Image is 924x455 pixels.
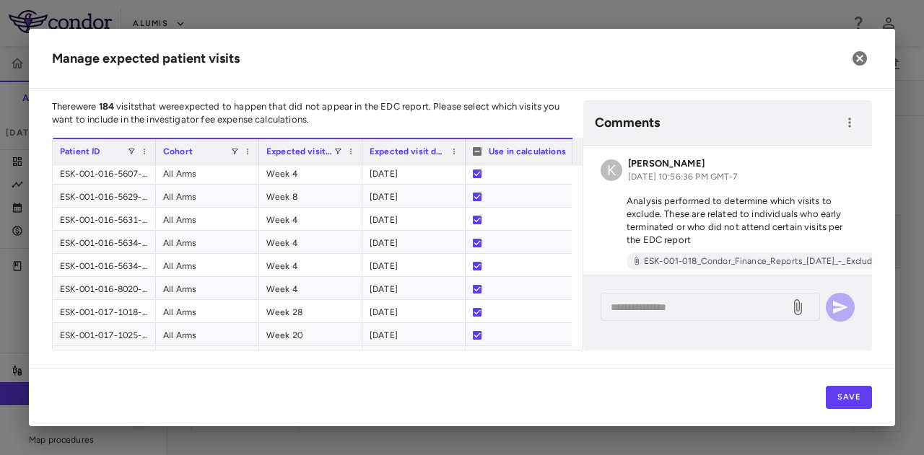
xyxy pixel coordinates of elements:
div: Week 4 [259,277,362,299]
p: There were visits that were expected to happen that did not appear in the EDC report. Please sele... [52,100,583,126]
h6: [PERSON_NAME] [628,157,738,170]
div: ESK-001-016-5631-007 [53,208,156,230]
div: All Arms [156,208,259,230]
div: Week 8 [259,185,362,207]
strong: 184 [99,101,114,112]
div: Week 28 [259,300,362,322]
div: ESK-001-016-5629-010 [53,185,156,207]
span: Expected visit name [266,146,334,156]
div: [DATE] [362,323,466,345]
h6: Manage expected patient visits [52,49,240,69]
div: All Arms [156,300,259,322]
div: All Arms [156,185,259,207]
span: Patient ID [60,146,100,156]
div: [DATE] [362,277,466,299]
div: Week 20 [259,323,362,345]
div: ESK-001-016-8020-001 [53,277,156,299]
div: All Arms [156,231,259,253]
div: [DATE] [362,346,466,368]
span: [DATE] 10:56:36 PM GMT-7 [628,172,738,182]
div: All Arms [156,346,259,368]
span: Expected visit date [370,146,445,156]
h6: Comments [595,113,839,133]
div: Week 12 [259,346,362,368]
div: ESK-001-017-1025-010 [53,323,156,345]
div: [DATE] [362,208,466,230]
div: [DATE] [362,162,466,184]
div: ESK-001-016-5634-010 [53,254,156,276]
div: All Arms [156,254,259,276]
div: ESK-001-016-5634-005 [53,231,156,253]
div: All Arms [156,162,259,184]
button: Save [826,386,872,409]
p: Analysis performed to determine which visits to exclude. These are related to individuals who ear... [601,195,855,247]
div: Week 4 [259,231,362,253]
div: ESK-001-016-5607-017 [53,162,156,184]
div: [DATE] [362,300,466,322]
div: Week 4 [259,162,362,184]
div: [DATE] [362,254,466,276]
span: Use in calculations [489,146,566,156]
span: Cohort [163,146,193,156]
div: All Arms [156,323,259,345]
div: K [601,159,622,181]
div: Week 4 [259,254,362,276]
div: All Arms [156,277,259,299]
div: Week 4 [259,208,362,230]
div: [DATE] [362,231,466,253]
div: [DATE] [362,185,466,207]
div: ESK-001-017-1028-006 [53,346,156,368]
div: ESK-001-017-1018-007 [53,300,156,322]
